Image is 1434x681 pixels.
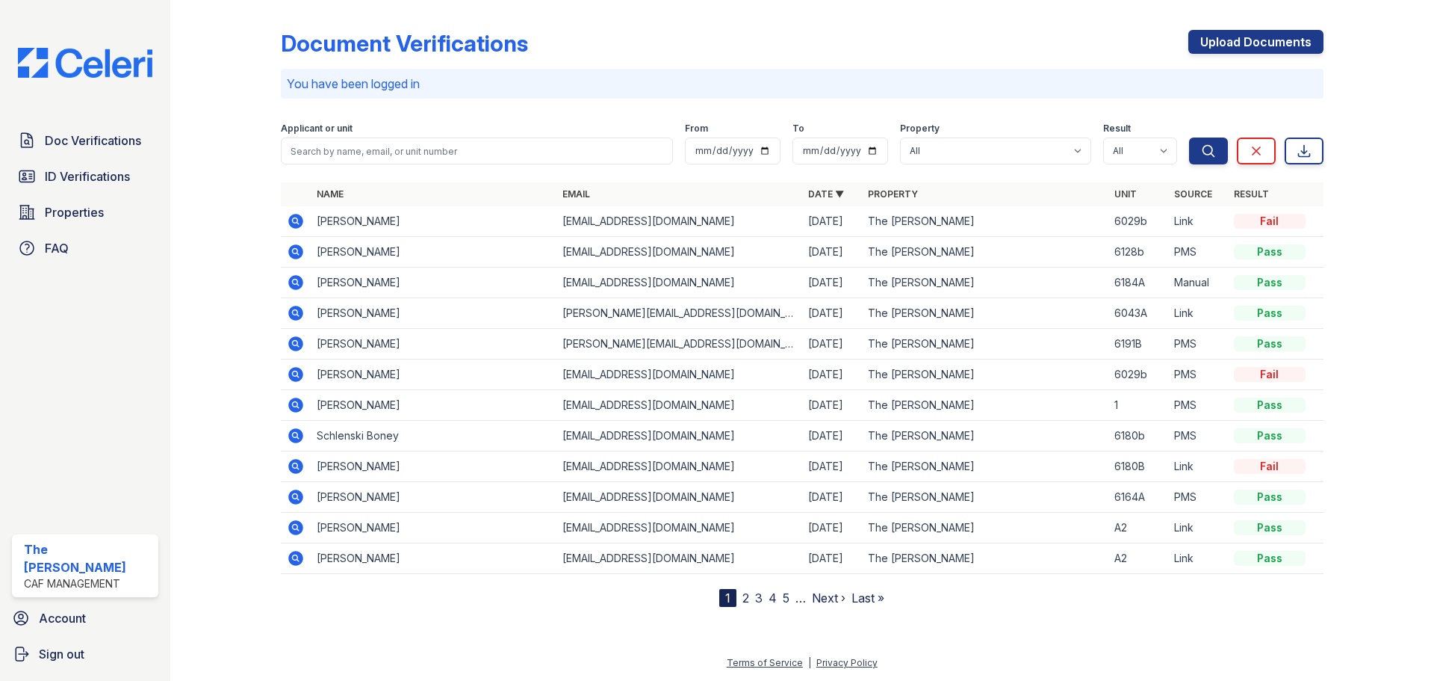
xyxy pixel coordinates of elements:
[862,482,1108,513] td: The [PERSON_NAME]
[281,123,353,135] label: Applicant or unit
[1103,123,1131,135] label: Result
[24,576,152,591] div: CAF Management
[802,543,862,574] td: [DATE]
[802,360,862,390] td: [DATE]
[1108,237,1168,268] td: 6128b
[808,657,811,668] div: |
[1168,268,1228,298] td: Manual
[45,203,104,221] span: Properties
[311,452,556,482] td: [PERSON_NAME]
[802,329,862,360] td: [DATE]
[862,543,1108,574] td: The [PERSON_NAME]
[281,30,528,57] div: Document Verifications
[900,123,940,135] label: Property
[1234,428,1306,443] div: Pass
[1108,268,1168,298] td: 6184A
[802,452,862,482] td: [DATE]
[1234,306,1306,321] div: Pass
[562,188,590,200] a: Email
[862,360,1108,390] td: The [PERSON_NAME]
[1234,520,1306,535] div: Pass
[1188,30,1323,54] a: Upload Documents
[802,298,862,329] td: [DATE]
[556,237,802,268] td: [EMAIL_ADDRESS][DOMAIN_NAME]
[556,452,802,482] td: [EMAIL_ADDRESS][DOMAIN_NAME]
[802,482,862,513] td: [DATE]
[862,513,1108,543] td: The [PERSON_NAME]
[1234,244,1306,259] div: Pass
[311,298,556,329] td: [PERSON_NAME]
[862,329,1108,360] td: The [PERSON_NAME]
[556,543,802,574] td: [EMAIL_ADDRESS][DOMAIN_NAME]
[742,591,749,605] a: 2
[1234,214,1306,229] div: Fail
[792,123,804,135] label: To
[802,268,862,298] td: [DATE]
[12,126,158,155] a: Doc Verifications
[311,390,556,421] td: [PERSON_NAME]
[1168,421,1228,452] td: PMS
[1234,275,1306,290] div: Pass
[802,390,862,421] td: [DATE]
[281,138,673,164] input: Search by name, email, or unit number
[1108,329,1168,360] td: 6191B
[812,591,845,605] a: Next ›
[719,589,736,607] div: 1
[1234,336,1306,351] div: Pass
[12,233,158,263] a: FAQ
[862,390,1108,421] td: The [PERSON_NAME]
[12,197,158,227] a: Properties
[556,206,802,237] td: [EMAIL_ADDRESS][DOMAIN_NAME]
[802,237,862,268] td: [DATE]
[783,591,789,605] a: 5
[45,167,130,185] span: ID Verifications
[311,482,556,513] td: [PERSON_NAME]
[1108,421,1168,452] td: 6180b
[1174,188,1212,200] a: Source
[1168,298,1228,329] td: Link
[851,591,884,605] a: Last »
[311,268,556,298] td: [PERSON_NAME]
[862,421,1108,452] td: The [PERSON_NAME]
[755,591,763,605] a: 3
[556,513,802,543] td: [EMAIL_ADDRESS][DOMAIN_NAME]
[6,603,164,633] a: Account
[1108,298,1168,329] td: 6043A
[1168,206,1228,237] td: Link
[311,329,556,360] td: [PERSON_NAME]
[556,268,802,298] td: [EMAIL_ADDRESS][DOMAIN_NAME]
[808,188,844,200] a: Date ▼
[1108,513,1168,543] td: A2
[12,161,158,191] a: ID Verifications
[862,268,1108,298] td: The [PERSON_NAME]
[1168,543,1228,574] td: Link
[685,123,708,135] label: From
[1108,452,1168,482] td: 6180B
[39,645,84,663] span: Sign out
[1108,482,1168,513] td: 6164A
[1168,237,1228,268] td: PMS
[311,513,556,543] td: [PERSON_NAME]
[769,591,777,605] a: 4
[1234,398,1306,413] div: Pass
[1168,390,1228,421] td: PMS
[802,513,862,543] td: [DATE]
[311,421,556,452] td: Schlenski Boney
[1168,329,1228,360] td: PMS
[311,360,556,390] td: [PERSON_NAME]
[24,540,152,576] div: The [PERSON_NAME]
[862,206,1108,237] td: The [PERSON_NAME]
[868,188,918,200] a: Property
[1168,513,1228,543] td: Link
[556,298,802,329] td: [PERSON_NAME][EMAIL_ADDRESS][DOMAIN_NAME]
[6,639,164,669] a: Sign out
[317,188,344,200] a: Name
[862,298,1108,329] td: The [PERSON_NAME]
[556,329,802,360] td: [PERSON_NAME][EMAIL_ADDRESS][DOMAIN_NAME]
[795,589,806,607] span: …
[862,237,1108,268] td: The [PERSON_NAME]
[1108,206,1168,237] td: 6029b
[6,48,164,78] img: CE_Logo_Blue-a8612792a0a2168367f1c8372b55b34899dd931a85d93a1a3d3e32e68fde9ad4.png
[45,239,69,257] span: FAQ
